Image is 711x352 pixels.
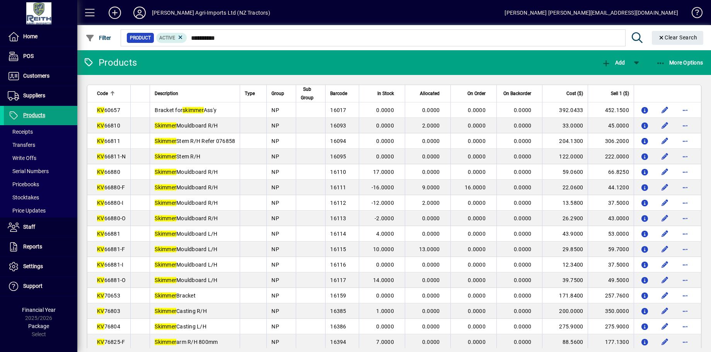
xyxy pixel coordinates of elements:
span: Mouldboard L/H [155,231,217,237]
span: 16115 [330,246,346,252]
span: Sub Group [301,85,314,102]
span: 0.0000 [422,169,440,175]
button: Edit [659,119,671,132]
span: 66810 [97,122,120,129]
span: 0.0000 [514,138,532,144]
span: 60657 [97,107,120,113]
a: Knowledge Base [686,2,701,27]
span: 16113 [330,215,346,221]
span: Mouldboard R/H [155,169,218,175]
div: On Backorder [501,89,539,98]
span: Support [23,283,43,289]
span: 0.0000 [514,231,532,237]
span: 0.0000 [468,277,486,283]
button: Edit [659,289,671,302]
span: 66881-I [97,262,123,268]
em: Skimmer [155,231,176,237]
span: NP [271,184,279,190]
button: More options [679,228,691,240]
em: skimmer [182,107,204,113]
span: 16095 [330,153,346,160]
span: 0.0000 [468,200,486,206]
button: Add [600,56,627,70]
td: 26.2900 [542,211,588,226]
span: Mouldboard L/H [155,246,217,252]
span: Settings [23,263,43,269]
span: Write Offs [8,155,36,161]
span: 0.0000 [468,231,486,237]
span: NP [271,200,279,206]
button: Edit [659,228,671,240]
td: 66.8250 [588,164,634,180]
a: POS [4,47,77,66]
em: KV [97,215,104,221]
span: Casting L/H [155,323,206,330]
span: Type [245,89,255,98]
mat-chip: Activation Status: Active [156,33,187,43]
span: 0.0000 [514,262,532,268]
span: 13.0000 [419,246,440,252]
span: 16111 [330,184,346,190]
button: More options [679,258,691,271]
div: [PERSON_NAME] Agri-Imports Ltd (NZ Tractors) [152,7,270,19]
td: 200.0000 [542,303,588,319]
span: NP [271,277,279,283]
em: KV [97,277,104,283]
span: More Options [656,60,703,66]
span: 0.0000 [514,184,532,190]
a: Serial Numbers [4,165,77,178]
span: 16116 [330,262,346,268]
button: Clear [652,31,704,45]
span: 16394 [330,339,346,345]
td: 45.0000 [588,118,634,133]
span: 0.0000 [514,308,532,314]
td: 43.9000 [542,226,588,241]
span: 0.0000 [376,122,394,129]
em: KV [97,153,104,160]
div: On Order [455,89,492,98]
button: Edit [659,274,671,286]
span: 0.0000 [514,122,532,129]
div: Code [97,89,126,98]
button: Edit [659,258,671,271]
a: Settings [4,257,77,276]
span: 0.0000 [514,107,532,113]
button: Edit [659,181,671,194]
span: Filter [85,35,111,41]
span: Staff [23,224,35,230]
span: -2.0000 [375,215,394,221]
span: 0.0000 [468,323,486,330]
div: Barcode [330,89,354,98]
button: Edit [659,197,671,209]
em: KV [97,231,104,237]
span: 66811-N [97,153,126,160]
div: [PERSON_NAME] [PERSON_NAME][EMAIL_ADDRESS][DOMAIN_NAME] [505,7,678,19]
span: 0.0000 [422,277,440,283]
span: 2.0000 [422,122,440,129]
button: Edit [659,305,671,317]
button: Edit [659,150,671,163]
button: Edit [659,336,671,348]
span: Reports [23,243,42,250]
span: 0.0000 [468,246,486,252]
em: Skimmer [155,215,176,221]
td: 88.5600 [542,334,588,350]
button: Edit [659,212,671,224]
td: 257.7600 [588,288,634,303]
span: NP [271,323,279,330]
td: 171.8400 [542,288,588,303]
span: 16017 [330,107,346,113]
em: KV [97,246,104,252]
span: Serial Numbers [8,168,49,174]
span: Add [602,60,625,66]
a: Pricebooks [4,178,77,191]
td: 275.9000 [588,319,634,334]
span: Financial Year [22,307,56,313]
span: 16.0000 [465,184,486,190]
span: NP [271,215,279,221]
td: 37.5000 [588,195,634,211]
span: POS [23,53,34,59]
span: Pricebooks [8,181,39,187]
button: Edit [659,135,671,147]
button: More options [679,336,691,348]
